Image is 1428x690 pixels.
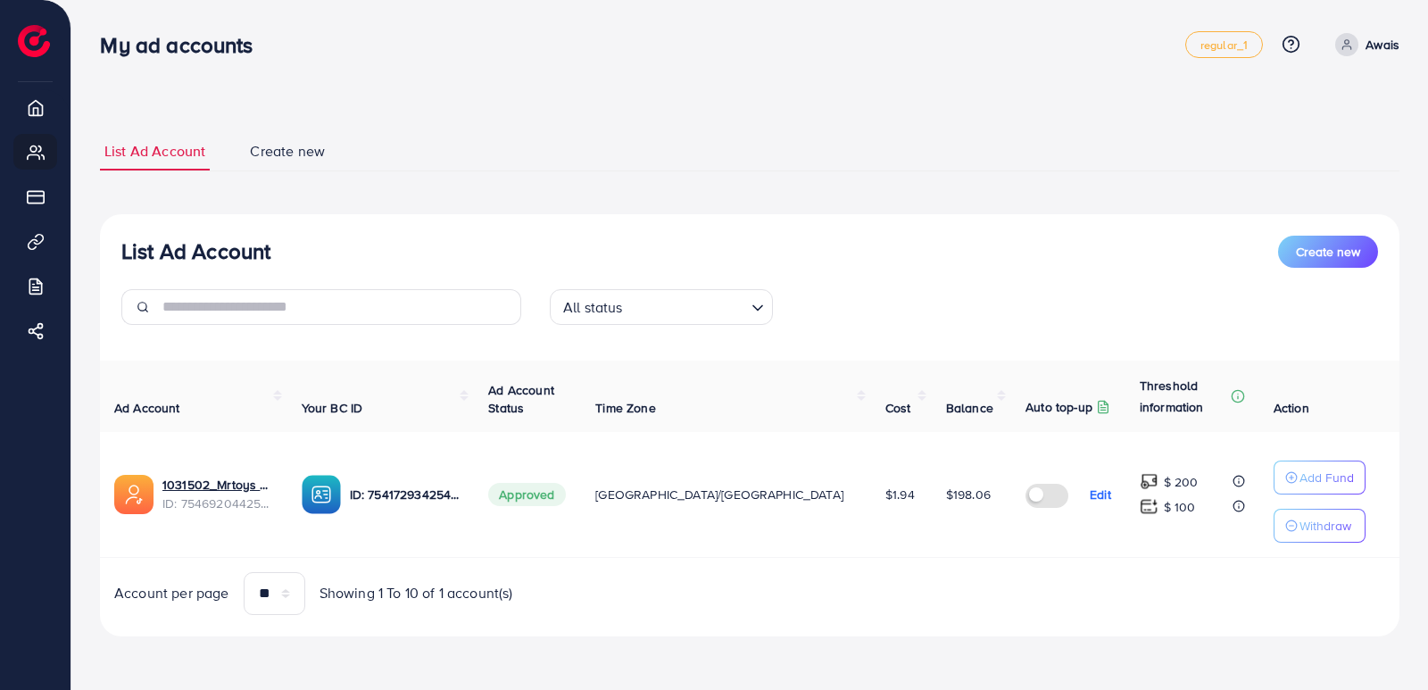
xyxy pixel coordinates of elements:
p: $ 100 [1164,496,1196,518]
p: Auto top-up [1025,396,1092,418]
img: ic-ba-acc.ded83a64.svg [302,475,341,514]
img: top-up amount [1140,497,1158,516]
div: <span class='underline'>1031502_Mrtoys ad account_1757154605991</span></br>7546920442587185170 [162,476,273,512]
span: All status [560,295,627,320]
img: ic-ads-acc.e4c84228.svg [114,475,154,514]
input: Search for option [628,291,744,320]
p: ID: 7541729342540529681 [350,484,461,505]
span: $1.94 [885,486,915,503]
span: Time Zone [595,399,655,417]
p: Withdraw [1299,515,1351,536]
p: Edit [1090,484,1111,505]
a: 1031502_Mrtoys ad account_1757154605991 [162,476,273,494]
img: top-up amount [1140,472,1158,491]
button: Add Fund [1274,461,1366,495]
span: ID: 7546920442587185170 [162,495,273,512]
iframe: Chat [1352,610,1415,677]
button: Withdraw [1274,509,1366,543]
span: List Ad Account [104,141,205,162]
span: Action [1274,399,1309,417]
p: $ 200 [1164,471,1199,493]
span: Approved [488,483,565,506]
span: Balance [946,399,993,417]
h3: List Ad Account [121,238,270,264]
span: [GEOGRAPHIC_DATA]/[GEOGRAPHIC_DATA] [595,486,843,503]
span: regular_1 [1200,39,1248,51]
a: Awais [1328,33,1399,56]
p: Awais [1366,34,1399,55]
h3: My ad accounts [100,32,267,58]
span: Ad Account [114,399,180,417]
span: Cost [885,399,911,417]
p: Add Fund [1299,467,1354,488]
span: $198.06 [946,486,991,503]
span: Account per page [114,583,229,603]
button: Create new [1278,236,1378,268]
span: Create new [1296,243,1360,261]
p: Threshold information [1140,375,1227,418]
span: Your BC ID [302,399,363,417]
img: logo [18,25,50,57]
span: Ad Account Status [488,381,554,417]
span: Showing 1 To 10 of 1 account(s) [320,583,513,603]
a: regular_1 [1185,31,1263,58]
div: Search for option [550,289,773,325]
span: Create new [250,141,325,162]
